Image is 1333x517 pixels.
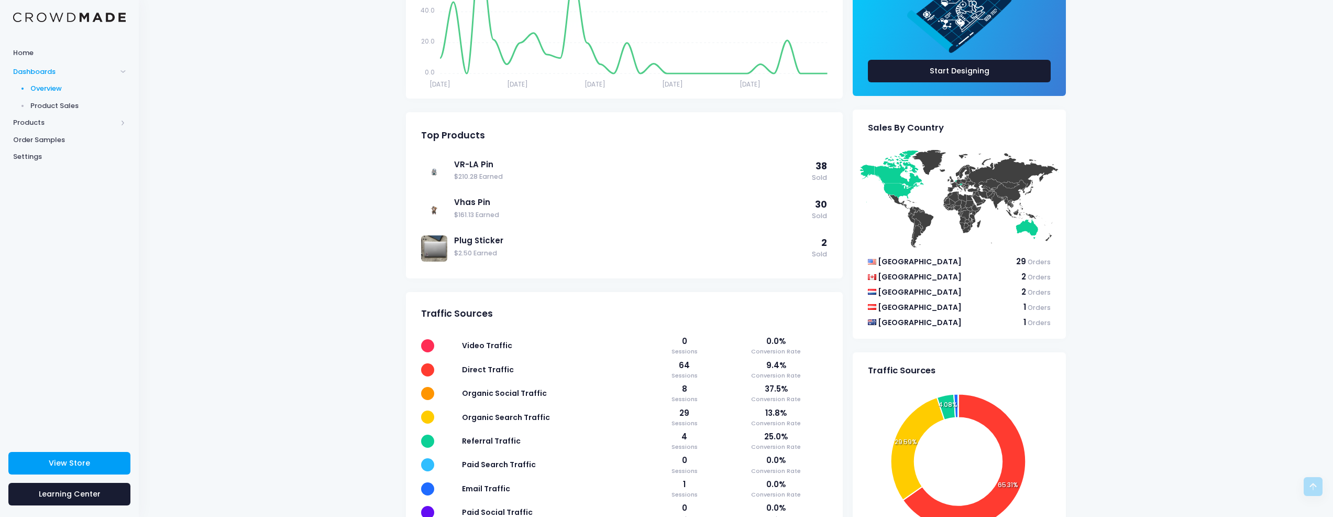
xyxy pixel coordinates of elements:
[1023,301,1026,313] span: 1
[878,302,962,313] span: [GEOGRAPHIC_DATA]
[821,236,827,249] span: 2
[13,152,126,162] span: Settings
[462,483,510,494] span: Email Traffic
[462,459,536,470] span: Paid Search Traffic
[429,80,450,89] tspan: [DATE]
[462,388,547,398] span: Organic Social Traffic
[740,80,761,89] tspan: [DATE]
[30,83,126,94] span: Overview
[654,347,714,356] span: Sessions
[725,395,827,404] span: Conversion Rate
[868,60,1051,82] a: Start Designing
[13,48,126,58] span: Home
[812,250,827,260] span: Sold
[654,371,714,380] span: Sessions
[1028,288,1051,297] span: Orders
[1023,317,1026,328] span: 1
[1016,256,1026,267] span: 29
[654,395,714,404] span: Sessions
[421,130,485,141] span: Top Products
[1028,318,1051,327] span: Orders
[654,407,714,419] span: 29
[654,467,714,476] span: Sessions
[725,490,827,499] span: Conversion Rate
[868,365,935,376] span: Traffic Sources
[13,13,126,23] img: Logo
[725,419,827,428] span: Conversion Rate
[654,336,714,347] span: 0
[585,80,605,89] tspan: [DATE]
[725,360,827,371] span: 9.4%
[654,479,714,490] span: 1
[812,173,827,183] span: Sold
[49,458,90,468] span: View Store
[725,443,827,451] span: Conversion Rate
[725,383,827,395] span: 37.5%
[462,412,550,423] span: Organic Search Traffic
[878,317,962,328] span: [GEOGRAPHIC_DATA]
[725,479,827,490] span: 0.0%
[13,67,117,77] span: Dashboards
[507,80,528,89] tspan: [DATE]
[654,419,714,428] span: Sessions
[725,455,827,466] span: 0.0%
[454,172,807,182] span: $210.28 Earned
[654,383,714,395] span: 8
[812,211,827,221] span: Sold
[462,340,512,351] span: Video Traffic
[454,210,807,220] span: $161.13 Earned
[30,101,126,111] span: Product Sales
[654,360,714,371] span: 64
[725,467,827,476] span: Conversion Rate
[654,431,714,443] span: 4
[725,347,827,356] span: Conversion Rate
[425,67,435,76] tspan: 0.0
[454,235,807,246] a: Plug Sticker
[8,483,130,505] a: Learning Center
[1028,303,1051,312] span: Orders
[421,36,435,45] tspan: 20.0
[725,407,827,419] span: 13.8%
[454,159,807,170] a: VR-LA Pin
[815,198,827,211] span: 30
[725,502,827,514] span: 0.0%
[868,123,944,133] span: Sales By Country
[878,287,962,297] span: [GEOGRAPHIC_DATA]
[725,371,827,380] span: Conversion Rate
[8,452,130,475] a: View Store
[1021,271,1026,282] span: 2
[654,455,714,466] span: 0
[878,256,962,267] span: [GEOGRAPHIC_DATA]
[816,160,827,173] span: 38
[421,308,493,319] span: Traffic Sources
[725,431,827,443] span: 25.0%
[454,249,807,258] span: $2.50 Earned
[1028,273,1051,282] span: Orders
[13,117,117,128] span: Products
[39,489,101,499] span: Learning Center
[462,364,514,375] span: Direct Traffic
[13,135,126,145] span: Order Samples
[1028,257,1051,266] span: Orders
[454,197,807,208] a: Vhas Pin
[654,490,714,499] span: Sessions
[462,436,521,446] span: Referral Traffic
[654,502,714,514] span: 0
[1021,286,1026,297] span: 2
[654,443,714,451] span: Sessions
[421,6,435,15] tspan: 40.0
[878,272,962,282] span: [GEOGRAPHIC_DATA]
[725,336,827,347] span: 0.0%
[662,80,683,89] tspan: [DATE]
